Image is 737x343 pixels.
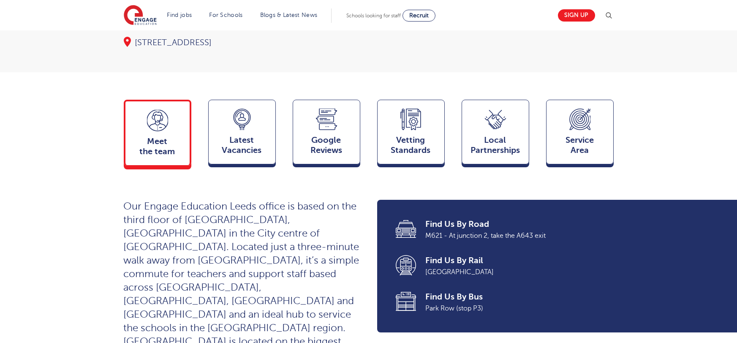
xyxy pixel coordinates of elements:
span: Park Row (stop P3) [426,303,602,314]
span: Service Area [551,135,609,155]
span: Find Us By Rail [426,255,602,267]
span: Vetting Standards [382,135,440,155]
span: Meet the team [130,136,185,157]
a: Sign up [558,9,595,22]
a: For Schools [209,12,242,18]
a: Recruit [402,10,435,22]
span: Local Partnerships [466,135,525,155]
a: Blogs & Latest News [260,12,318,18]
a: Find jobs [167,12,192,18]
span: Find Us By Bus [426,291,602,303]
a: GoogleReviews [293,100,360,168]
span: Google Reviews [297,135,356,155]
a: LatestVacancies [208,100,276,168]
a: VettingStandards [377,100,445,168]
span: Schools looking for staff [346,13,401,19]
div: [STREET_ADDRESS] [124,37,360,49]
a: Local Partnerships [462,100,529,168]
a: Meetthe team [124,100,191,169]
img: Engage Education [124,5,157,26]
span: Latest Vacancies [213,135,271,155]
span: M621 - At junction 2, take the A643 exit [426,230,602,241]
a: ServiceArea [546,100,614,168]
span: Find Us By Road [426,218,602,230]
span: [GEOGRAPHIC_DATA] [426,267,602,278]
span: Recruit [409,12,429,19]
